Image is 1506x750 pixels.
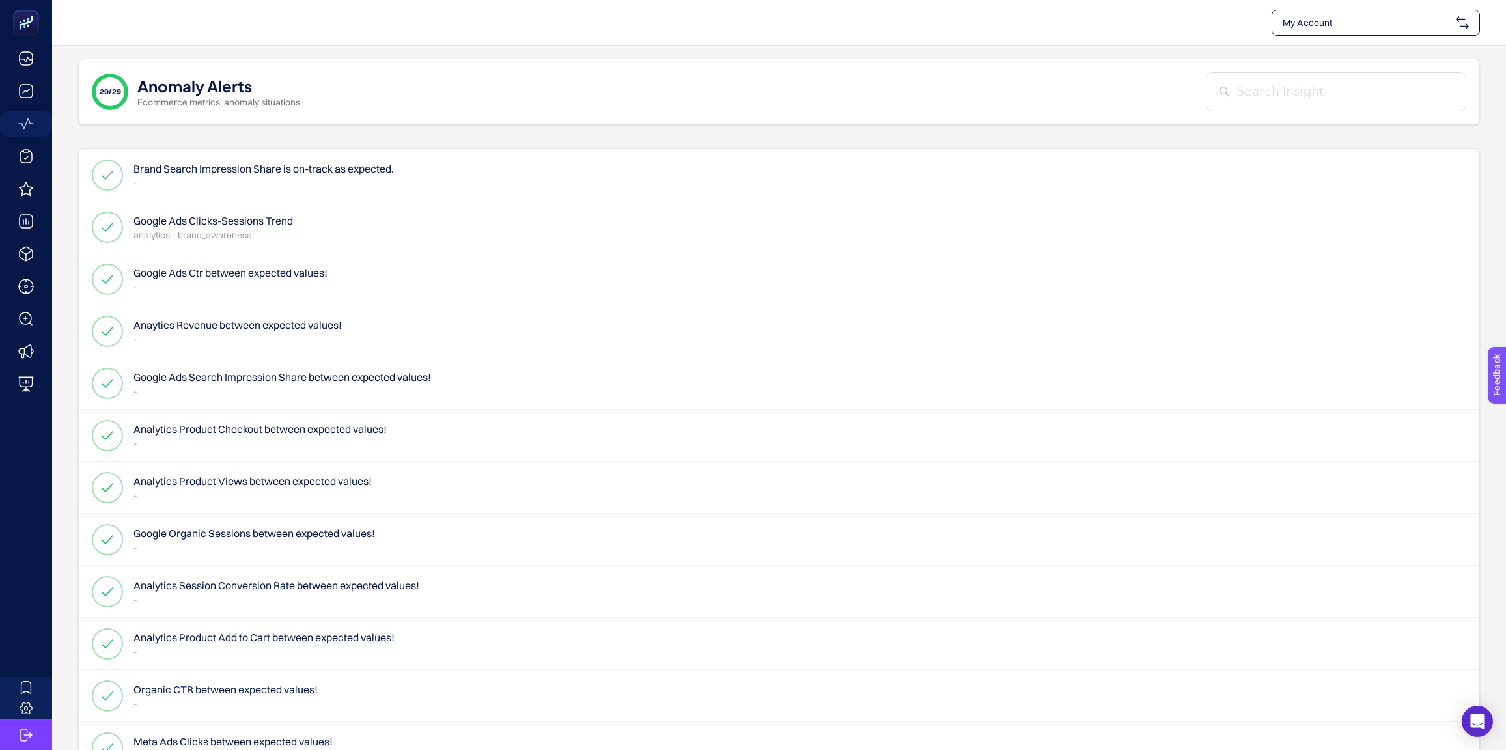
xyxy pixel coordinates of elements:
h4: Google Organic Sessions between expected values! [133,525,375,541]
p: - [133,697,318,710]
p: - [133,437,387,450]
p: - [133,385,431,398]
h4: Google Ads Search Impression Share between expected values! [133,369,431,385]
p: - [133,281,328,294]
h4: Organic CTR between expected values! [133,682,318,697]
h4: Analytics Session Conversion Rate between expected values! [133,577,419,593]
h4: Analytics Product Add to Cart between expected values! [133,630,395,645]
p: - [133,541,375,554]
p: analytics - brand_awareness [133,229,293,242]
h4: Google Ads Clicks-Sessions Trend [133,213,293,229]
h4: Anaytics Revenue between expected values! [133,317,342,333]
p: - [133,176,394,189]
div: Open Intercom Messenger [1462,706,1493,737]
p: - [133,645,395,658]
p: - [133,333,342,346]
p: Ecommerce metrics' anomaly situations [137,96,300,109]
span: Feedback [8,4,49,14]
span: 29/29 [100,87,121,97]
h4: Analytics Product Checkout between expected values! [133,421,387,437]
p: - [133,489,372,502]
h4: Brand Search Impression Share is on-track as expected. [133,161,394,176]
h4: Meta Ads Clicks between expected values! [133,734,333,749]
img: Search Insight [1220,87,1230,97]
h4: Analytics Product Views between expected values! [133,473,372,489]
img: svg%3e [1456,16,1469,29]
h4: Google Ads Ctr between expected values! [133,265,328,281]
p: - [133,593,419,606]
span: My Account [1283,16,1451,29]
h1: Anomaly Alerts [137,75,252,96]
input: Search Insight [1236,81,1453,102]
